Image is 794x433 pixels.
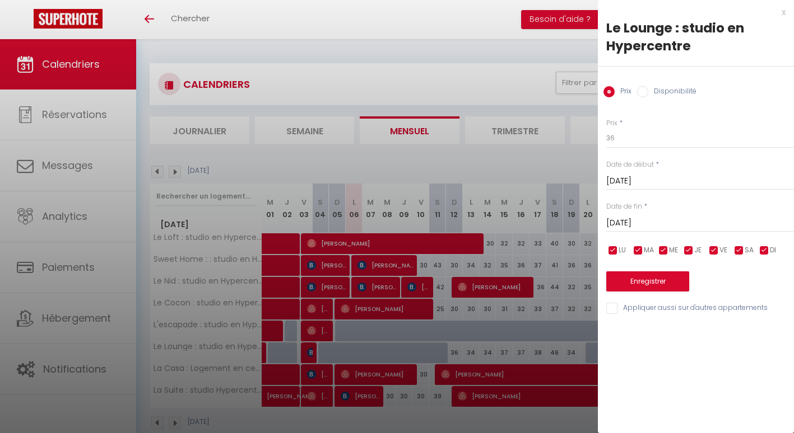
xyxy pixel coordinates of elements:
span: VE [719,245,727,256]
div: Le Lounge : studio en Hypercentre [606,19,786,55]
span: JE [694,245,702,256]
div: x [598,6,786,19]
span: LU [619,245,626,256]
span: ME [669,245,678,256]
button: Enregistrer [606,271,689,291]
label: Prix [606,118,617,129]
label: Prix [615,86,632,98]
span: SA [745,245,754,256]
span: DI [770,245,776,256]
label: Disponibilité [648,86,697,98]
label: Date de fin [606,201,642,212]
span: MA [644,245,654,256]
label: Date de début [606,159,654,170]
